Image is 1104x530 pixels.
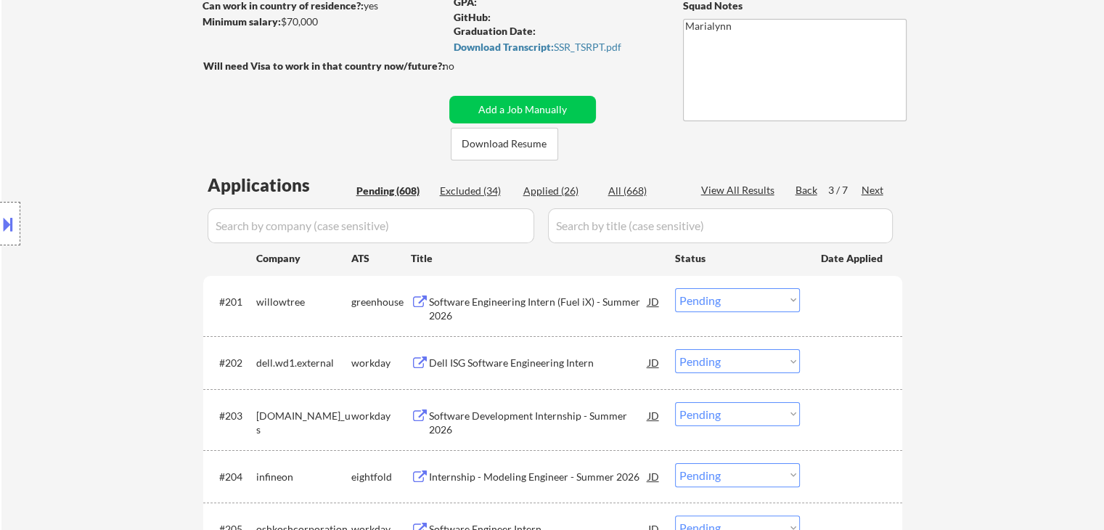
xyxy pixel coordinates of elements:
[647,463,661,489] div: JD
[429,470,648,484] div: Internship - Modeling Engineer - Summer 2026
[523,184,596,198] div: Applied (26)
[351,295,411,309] div: greenhouse
[351,251,411,266] div: ATS
[351,409,411,423] div: workday
[203,15,281,28] strong: Minimum salary:
[862,183,885,197] div: Next
[203,60,445,72] strong: Will need Visa to work in that country now/future?:
[351,470,411,484] div: eightfold
[647,402,661,428] div: JD
[821,251,885,266] div: Date Applied
[675,245,800,271] div: Status
[256,409,351,437] div: [DOMAIN_NAME]_us
[454,11,491,23] strong: GitHub:
[451,128,558,160] button: Download Resume
[647,288,661,314] div: JD
[256,251,351,266] div: Company
[429,409,648,437] div: Software Development Internship - Summer 2026
[429,295,648,323] div: Software Engineering Intern (Fuel iX) - Summer 2026
[219,356,245,370] div: #202
[647,349,661,375] div: JD
[796,183,819,197] div: Back
[608,184,681,198] div: All (668)
[548,208,893,243] input: Search by title (case sensitive)
[454,25,536,37] strong: Graduation Date:
[208,208,534,243] input: Search by company (case sensitive)
[449,96,596,123] button: Add a Job Manually
[454,41,554,53] strong: Download Transcript:
[256,295,351,309] div: willowtree
[351,356,411,370] div: workday
[411,251,661,266] div: Title
[443,59,484,73] div: no
[203,15,444,29] div: $70,000
[454,42,655,52] div: SSR_TSRPT.pdf
[256,356,351,370] div: dell.wd1.external
[208,176,351,194] div: Applications
[440,184,512,198] div: Excluded (34)
[256,470,351,484] div: infineon
[356,184,429,198] div: Pending (608)
[454,41,655,56] a: Download Transcript:SSR_TSRPT.pdf
[429,356,648,370] div: Dell ISG Software Engineering Intern
[219,470,245,484] div: #204
[701,183,779,197] div: View All Results
[828,183,862,197] div: 3 / 7
[219,409,245,423] div: #203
